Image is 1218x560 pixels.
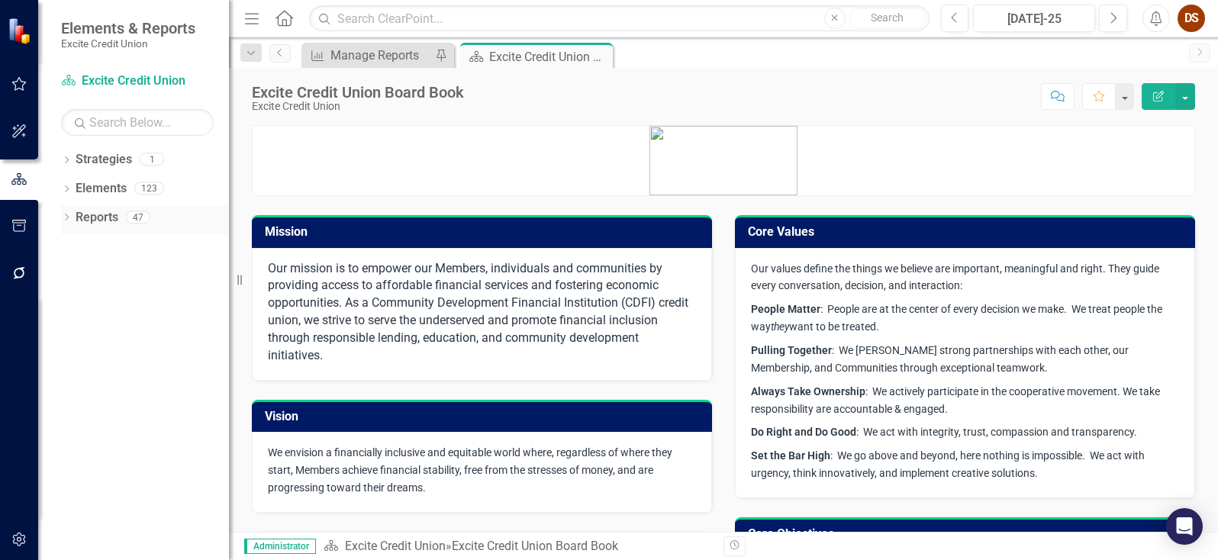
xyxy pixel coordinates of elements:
button: DS [1178,5,1205,32]
a: Excite Credit Union [61,72,214,90]
a: Manage Reports [305,46,431,65]
span: We envision a financially inclusive and equitable world where, regardless of where they start, Me... [268,446,672,494]
a: Excite Credit Union [345,539,446,553]
input: Search ClearPoint... [309,5,929,32]
span: : We [PERSON_NAME] strong partnerships with each other, our Membership, and Communities through e... [751,344,1129,374]
small: Excite Credit Union [61,37,195,50]
a: Strategies [76,151,132,169]
span: Search [871,11,904,24]
div: [DATE]-25 [978,10,1090,28]
span: : We act with integrity, trust, compassion and transparency. [751,426,1137,438]
div: 123 [134,182,164,195]
div: 47 [126,211,150,224]
span: : We go above and beyond, here nothing is impossible. We act with urgency, think innovatively, an... [751,449,1145,479]
img: mceclip1.png [649,126,797,195]
strong: Do Right and Do Good [751,426,856,438]
span: Administrator [244,539,316,554]
div: 1 [140,153,164,166]
strong: Set the Bar High [751,449,830,462]
div: Manage Reports [330,46,431,65]
div: Excite Credit Union [252,101,464,112]
button: [DATE]-25 [973,5,1095,32]
span: Elements & Reports [61,19,195,37]
h3: Core Objectives [748,527,1187,541]
div: Excite Credit Union Board Book [252,84,464,101]
img: ClearPoint Strategy [8,17,34,43]
div: Excite Credit Union Board Book [489,47,609,66]
div: » [324,538,712,555]
input: Search Below... [61,109,214,136]
span: Our values define the things we believe are important, meaningful and right. They guide every con... [751,262,1159,292]
a: Elements [76,180,127,198]
em: they [771,320,789,333]
strong: People Matter [751,303,820,315]
strong: Pulling Together [751,344,832,356]
h3: Vision [265,410,704,423]
button: Search [849,8,926,29]
h3: Mission [265,225,704,239]
p: Our mission is to empower our Members, individuals and communities by providing access to afforda... [268,260,696,365]
div: Excite Credit Union Board Book [452,539,618,553]
span: : We actively participate in the cooperative movement. We take responsibility are accountable & e... [751,385,1160,415]
div: Open Intercom Messenger [1166,508,1203,545]
span: : People are at the center of every decision we make. We treat people the way want to be treated. [751,303,1162,333]
a: Reports [76,209,118,227]
h3: Core Values [748,225,1187,239]
strong: Always Take Ownership [751,385,865,397]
